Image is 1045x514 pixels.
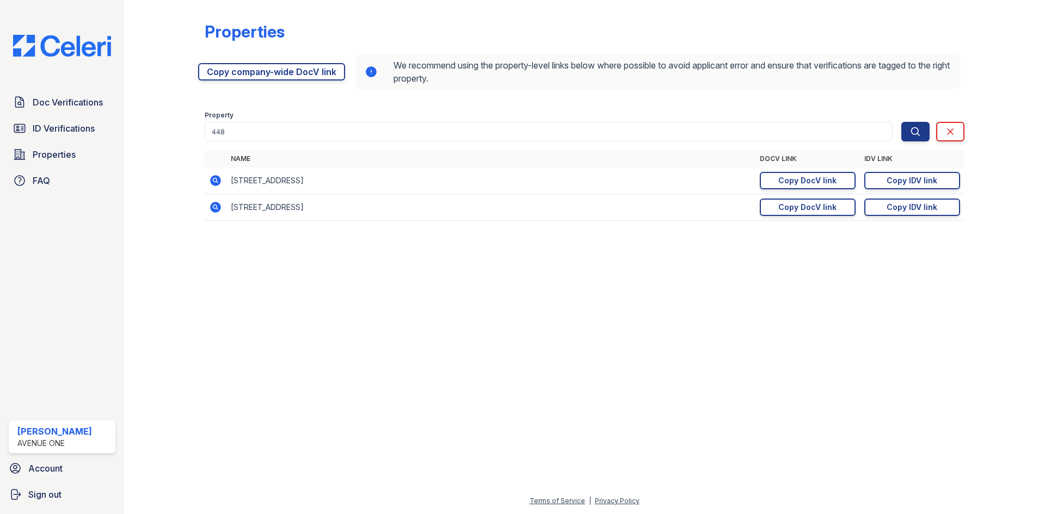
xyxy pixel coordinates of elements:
[9,117,115,139] a: ID Verifications
[864,172,960,189] a: Copy IDV link
[4,35,120,57] img: CE_Logo_Blue-a8612792a0a2168367f1c8372b55b34899dd931a85d93a1a3d3e32e68fde9ad4.png
[226,194,755,221] td: [STREET_ADDRESS]
[33,96,103,109] span: Doc Verifications
[778,202,837,213] div: Copy DocV link
[9,144,115,165] a: Properties
[33,148,76,161] span: Properties
[4,484,120,505] a: Sign out
[9,91,115,113] a: Doc Verifications
[356,54,960,89] div: We recommend using the property-level links below where possible to avoid applicant error and ens...
[887,175,937,186] div: Copy IDV link
[205,122,893,141] input: Search by property name or address
[864,199,960,216] a: Copy IDV link
[589,497,591,505] div: |
[28,462,63,475] span: Account
[226,150,755,168] th: Name
[17,438,92,449] div: Avenue One
[778,175,837,186] div: Copy DocV link
[17,425,92,438] div: [PERSON_NAME]
[760,199,856,216] a: Copy DocV link
[9,170,115,191] a: FAQ
[530,497,585,505] a: Terms of Service
[755,150,860,168] th: DocV Link
[860,150,964,168] th: IDV Link
[28,488,62,501] span: Sign out
[33,174,50,187] span: FAQ
[198,63,345,80] a: Copy company-wide DocV link
[760,172,856,189] a: Copy DocV link
[33,122,95,135] span: ID Verifications
[226,168,755,194] td: [STREET_ADDRESS]
[4,457,120,479] a: Account
[887,202,937,213] div: Copy IDV link
[205,22,285,41] div: Properties
[595,497,640,505] a: Privacy Policy
[205,111,233,120] label: Property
